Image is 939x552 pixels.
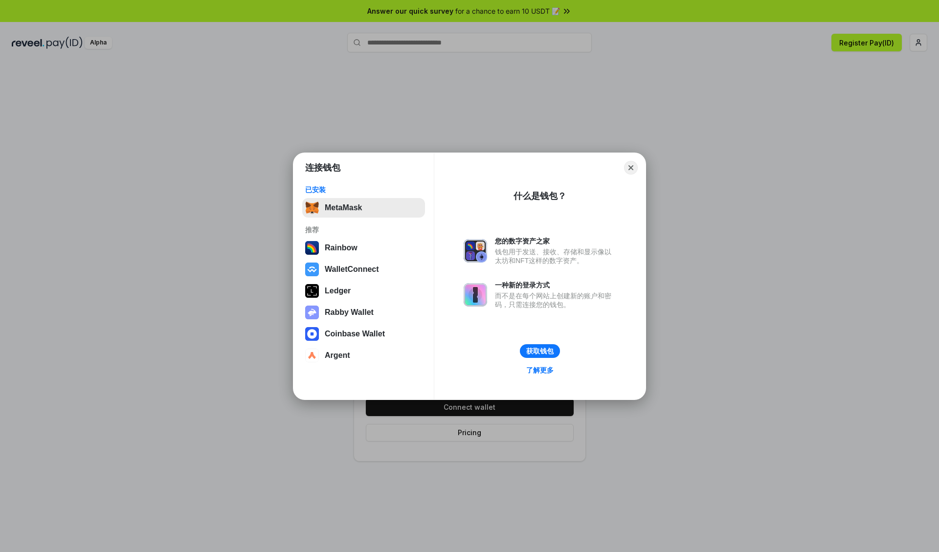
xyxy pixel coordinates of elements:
[325,265,379,274] div: WalletConnect
[325,203,362,212] div: MetaMask
[325,243,358,252] div: Rainbow
[302,281,425,301] button: Ledger
[325,351,350,360] div: Argent
[495,281,616,289] div: 一种新的登录方式
[495,237,616,245] div: 您的数字资产之家
[305,327,319,341] img: svg+xml,%3Csvg%20width%3D%2228%22%20height%3D%2228%22%20viewBox%3D%220%200%2028%2028%22%20fill%3D...
[514,190,566,202] div: 什么是钱包？
[302,324,425,344] button: Coinbase Wallet
[305,241,319,255] img: svg+xml,%3Csvg%20width%3D%22120%22%20height%3D%22120%22%20viewBox%3D%220%200%20120%20120%22%20fil...
[526,347,554,355] div: 获取钱包
[302,303,425,322] button: Rabby Wallet
[624,161,638,175] button: Close
[302,346,425,365] button: Argent
[302,198,425,218] button: MetaMask
[305,225,422,234] div: 推荐
[464,239,487,263] img: svg+xml,%3Csvg%20xmlns%3D%22http%3A%2F%2Fwww.w3.org%2F2000%2Fsvg%22%20fill%3D%22none%22%20viewBox...
[305,263,319,276] img: svg+xml,%3Csvg%20width%3D%2228%22%20height%3D%2228%22%20viewBox%3D%220%200%2028%2028%22%20fill%3D...
[520,364,559,376] a: 了解更多
[305,162,340,174] h1: 连接钱包
[520,344,560,358] button: 获取钱包
[495,247,616,265] div: 钱包用于发送、接收、存储和显示像以太坊和NFT这样的数字资产。
[305,284,319,298] img: svg+xml,%3Csvg%20xmlns%3D%22http%3A%2F%2Fwww.w3.org%2F2000%2Fsvg%22%20width%3D%2228%22%20height%3...
[325,330,385,338] div: Coinbase Wallet
[305,306,319,319] img: svg+xml,%3Csvg%20xmlns%3D%22http%3A%2F%2Fwww.w3.org%2F2000%2Fsvg%22%20fill%3D%22none%22%20viewBox...
[305,349,319,362] img: svg+xml,%3Csvg%20width%3D%2228%22%20height%3D%2228%22%20viewBox%3D%220%200%2028%2028%22%20fill%3D...
[464,283,487,307] img: svg+xml,%3Csvg%20xmlns%3D%22http%3A%2F%2Fwww.w3.org%2F2000%2Fsvg%22%20fill%3D%22none%22%20viewBox...
[325,287,351,295] div: Ledger
[495,291,616,309] div: 而不是在每个网站上创建新的账户和密码，只需连接您的钱包。
[302,260,425,279] button: WalletConnect
[305,185,422,194] div: 已安装
[526,366,554,375] div: 了解更多
[305,201,319,215] img: svg+xml,%3Csvg%20fill%3D%22none%22%20height%3D%2233%22%20viewBox%3D%220%200%2035%2033%22%20width%...
[302,238,425,258] button: Rainbow
[325,308,374,317] div: Rabby Wallet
